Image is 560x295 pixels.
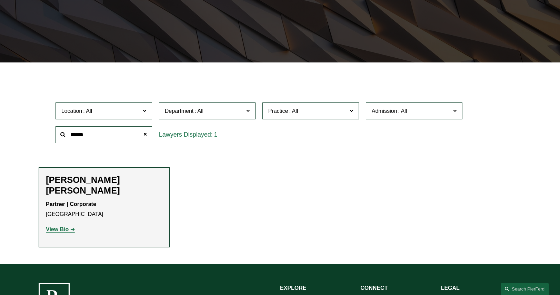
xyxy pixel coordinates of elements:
[268,108,288,114] span: Practice
[46,201,96,207] strong: Partner | Corporate
[360,285,388,291] strong: CONNECT
[46,175,162,196] h2: [PERSON_NAME] [PERSON_NAME]
[441,285,460,291] strong: LEGAL
[501,283,549,295] a: Search this site
[165,108,194,114] span: Department
[46,199,162,219] p: [GEOGRAPHIC_DATA]
[46,226,75,232] a: View Bio
[280,285,306,291] strong: EXPLORE
[214,131,218,138] span: 1
[46,226,69,232] strong: View Bio
[372,108,397,114] span: Admission
[61,108,82,114] span: Location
